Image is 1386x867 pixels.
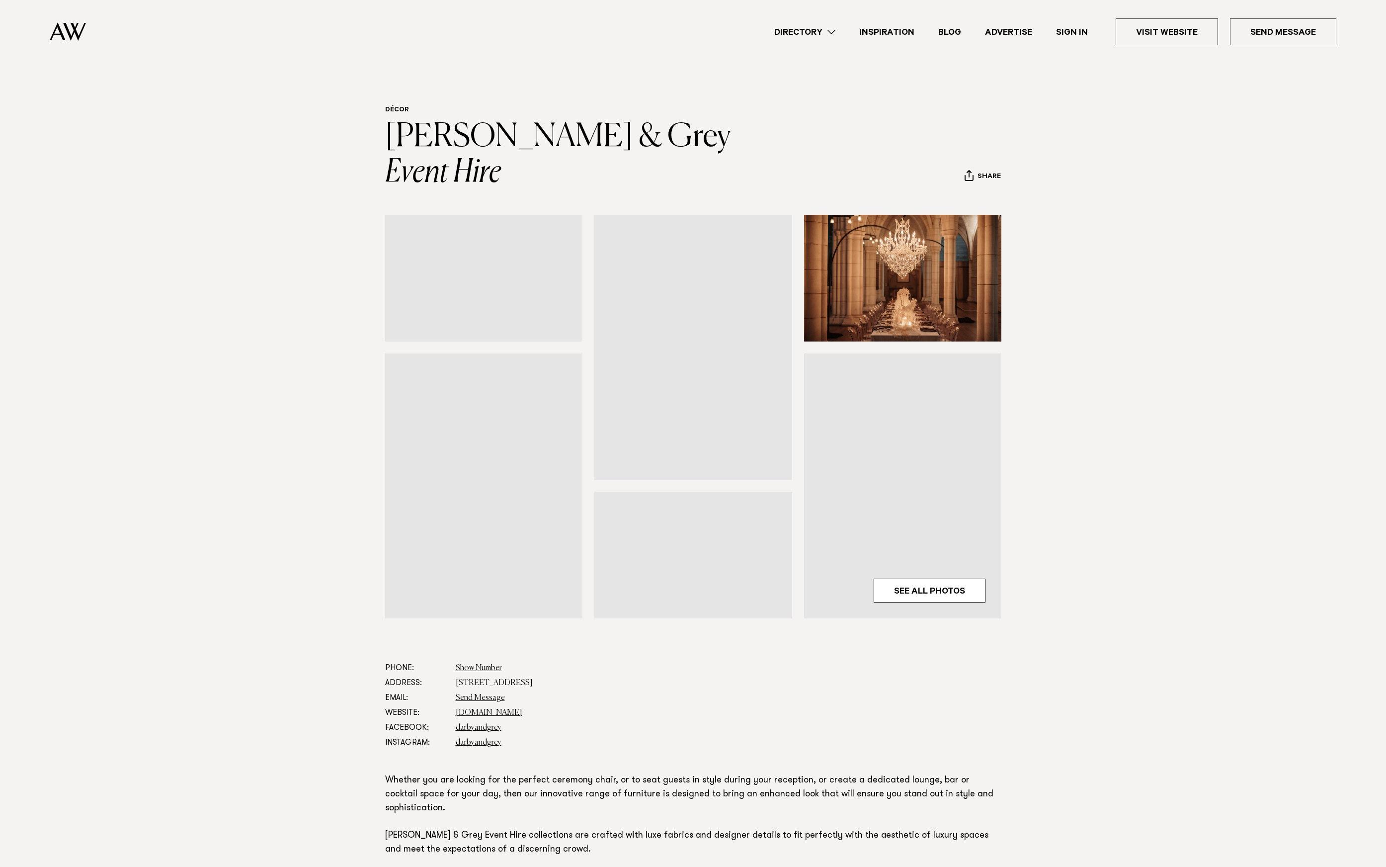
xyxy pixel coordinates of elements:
dt: Phone: [385,661,448,676]
dt: Facebook: [385,720,448,735]
a: See All Photos [874,579,985,603]
a: Show Number [456,664,502,672]
a: Sign In [1044,25,1100,39]
a: darbyandgrey [456,739,501,747]
a: Décor [385,106,409,114]
img: Auckland Weddings Logo [50,22,86,41]
a: Advertise [973,25,1044,39]
dt: Address: [385,676,448,691]
a: Send Message [1230,18,1336,45]
dt: Instagram: [385,735,448,750]
span: Share [978,173,1001,182]
a: darbyandgrey [456,724,501,732]
a: Blog [926,25,973,39]
a: Inspiration [847,25,926,39]
a: Visit Website [1116,18,1218,45]
a: Directory [762,25,847,39]
a: Send Message [456,694,505,702]
dt: Email: [385,691,448,705]
button: Share [964,170,1001,184]
dd: [STREET_ADDRESS] [456,676,1001,691]
a: [PERSON_NAME] & Grey Event Hire [385,121,735,189]
a: [DOMAIN_NAME] [456,709,522,717]
dt: Website: [385,705,448,720]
